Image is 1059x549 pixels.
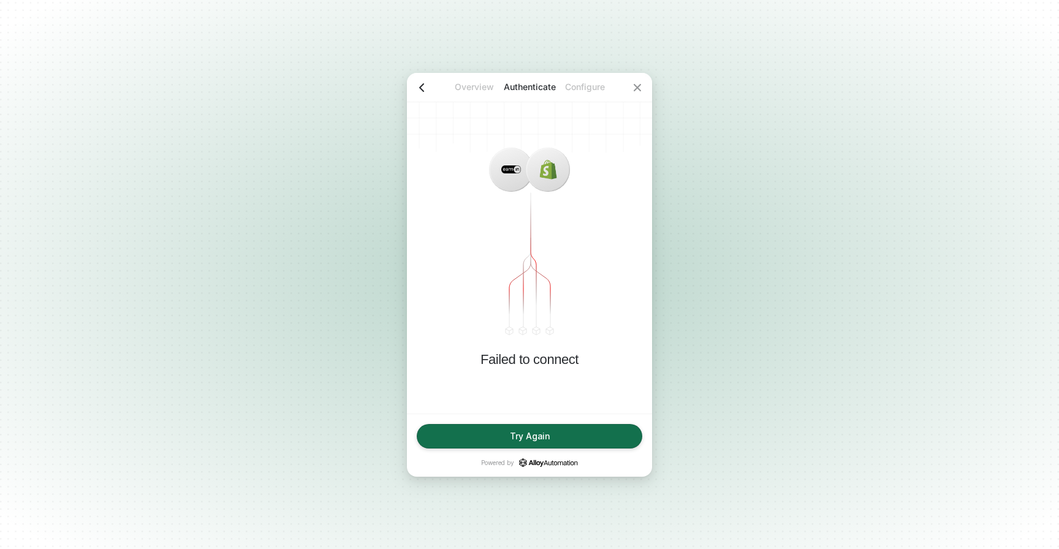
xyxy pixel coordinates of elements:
[417,83,427,93] span: icon-arrow-left
[481,458,578,467] p: Powered by
[501,160,521,180] img: icon
[557,81,612,93] p: Configure
[632,83,642,93] span: icon-close
[519,458,578,467] a: icon-success
[502,81,557,93] p: Authenticate
[417,424,642,449] button: Try Again
[447,81,502,93] p: Overview
[538,160,558,180] img: icon
[480,350,579,368] p: Failed to connect
[504,192,555,336] img: figure
[510,431,550,441] div: Try Again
